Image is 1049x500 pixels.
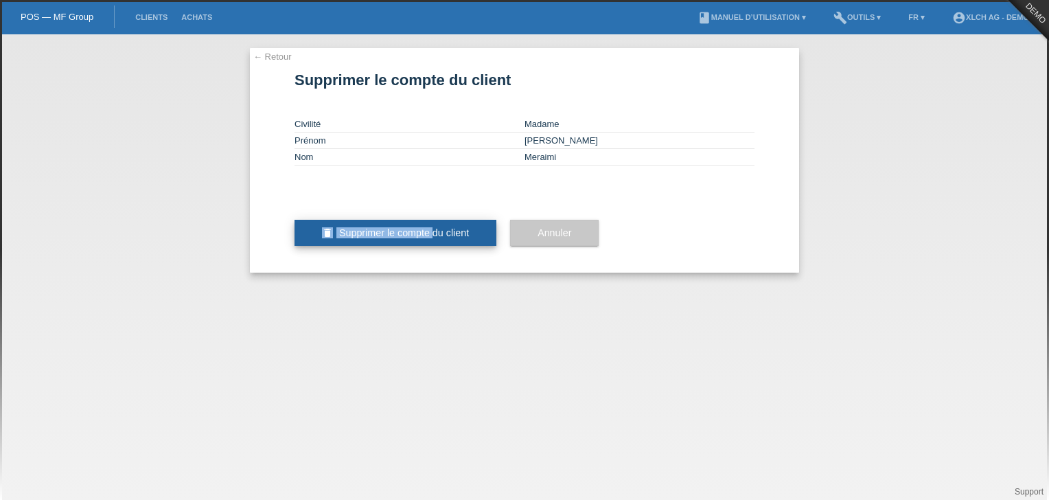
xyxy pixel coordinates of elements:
a: account_circleXLCH AG - DEMO ▾ [945,13,1042,21]
a: Clients [128,13,174,21]
a: Achats [174,13,219,21]
button: Annuler [510,220,599,246]
td: Prénom [295,133,524,149]
i: build [833,11,847,25]
span: Annuler [538,227,571,238]
td: Madame [524,116,754,133]
i: account_circle [952,11,966,25]
a: Support [1015,487,1044,497]
h1: Supprimer le compte du client [295,71,754,89]
td: Nom [295,149,524,166]
i: book [698,11,711,25]
button: delete Supprimer le compte du client [295,220,496,246]
a: FR ▾ [901,13,932,21]
a: bookManuel d’utilisation ▾ [691,13,813,21]
a: POS — MF Group [21,12,93,22]
td: [PERSON_NAME] [524,133,754,149]
td: Civilité [295,116,524,133]
span: Supprimer le compte du client [339,227,469,238]
i: delete [322,227,333,238]
td: Meraimi [524,149,754,166]
a: buildOutils ▾ [827,13,888,21]
a: ← Retour [253,52,292,62]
